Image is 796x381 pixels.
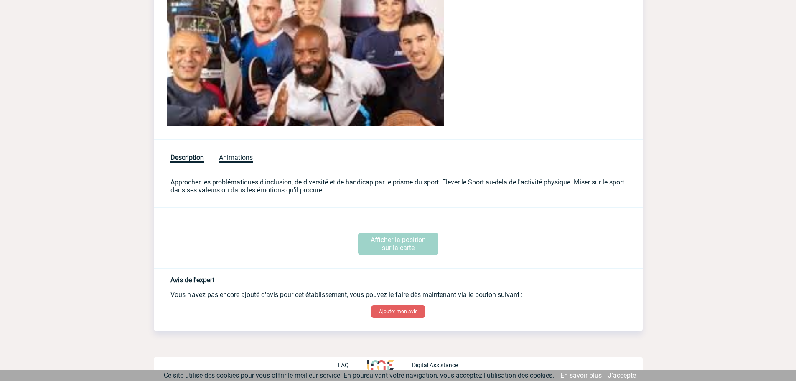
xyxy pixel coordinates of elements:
[170,153,204,163] span: Description
[338,361,367,368] a: FAQ
[560,371,602,379] a: En savoir plus
[412,362,458,368] p: Digital Assistance
[358,233,438,255] p: Afficher la position sur la carte
[371,305,425,318] button: Ajouter mon avis
[219,153,253,163] span: Animations
[338,362,349,368] p: FAQ
[164,371,554,379] span: Ce site utilise des cookies pour vous offrir le meilleur service. En poursuivant votre navigation...
[367,360,393,370] img: http://www.idealmeetingsevents.fr/
[170,291,626,318] div: Vous n'avez pas encore ajouté d'avis pour cet établissement, vous pouvez le faire dès maintenant ...
[608,371,636,379] a: J'accepte
[170,178,626,194] p: Approcher les problématiques d'inclusion, de diversité et de handicap par le prisme du sport. Ele...
[170,276,626,284] h5: Avis de l'expert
